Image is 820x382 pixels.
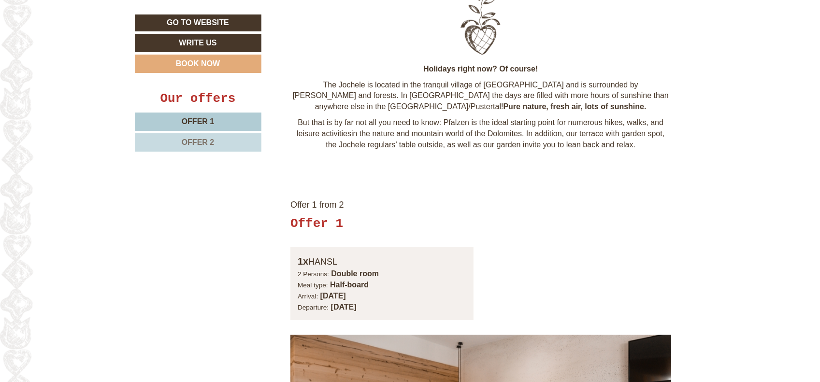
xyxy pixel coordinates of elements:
[298,256,308,267] b: 1x
[298,270,329,278] small: 2 Persons:
[298,255,466,269] div: HANSL
[298,293,318,300] small: Arrival:
[182,138,215,146] span: Offer 2
[331,269,379,278] b: Double room
[135,34,261,52] a: Write us
[182,117,215,126] span: Offer 1
[298,304,329,311] small: Departure:
[320,292,346,300] b: [DATE]
[298,282,328,289] small: Meal type:
[135,14,261,31] a: Go to website
[290,80,671,113] p: The Jochele is located in the tranquil village of [GEOGRAPHIC_DATA] and is surrounded by [PERSON_...
[290,117,671,151] p: But that is by far not all you need to know: Pfalzen is the ideal starting point for numerous hik...
[330,281,369,289] b: Half-board
[290,200,344,210] span: Offer 1 from 2
[331,303,357,311] b: [DATE]
[504,102,647,111] strong: Pure nature, fresh air, lots of sunshine.
[290,215,343,233] div: Offer 1
[135,90,261,108] div: Our offers
[423,65,538,73] strong: Holidays right now? Of course!
[135,55,261,73] a: Book now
